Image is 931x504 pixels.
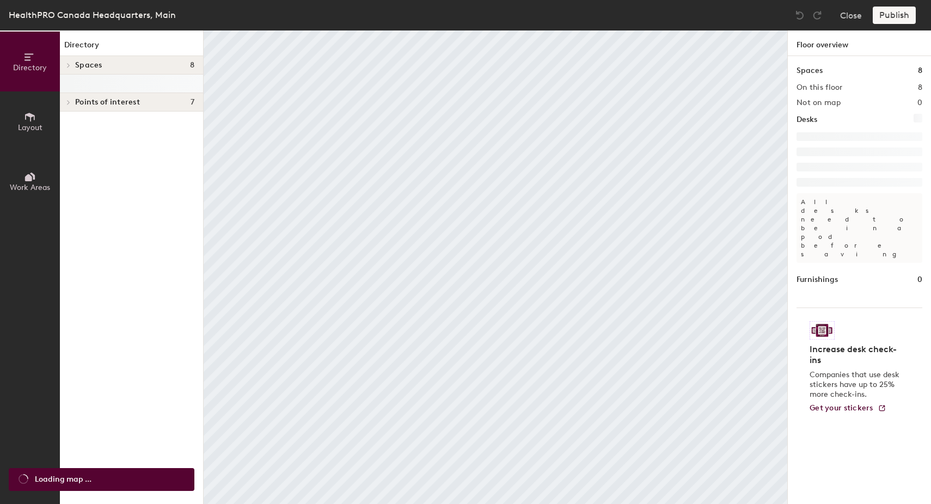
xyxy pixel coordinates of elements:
[75,61,102,70] span: Spaces
[60,39,203,56] h1: Directory
[794,10,805,21] img: Undo
[810,321,835,340] img: Sticker logo
[917,99,922,107] h2: 0
[840,7,862,24] button: Close
[810,403,873,413] span: Get your stickers
[810,344,903,366] h4: Increase desk check-ins
[13,63,47,72] span: Directory
[35,474,91,485] span: Loading map ...
[918,65,922,77] h1: 8
[9,8,176,22] div: HealthPRO Canada Headquarters, Main
[810,370,903,399] p: Companies that use desk stickers have up to 25% more check-ins.
[191,98,194,107] span: 7
[797,114,817,126] h1: Desks
[810,404,886,413] a: Get your stickers
[788,30,931,56] h1: Floor overview
[797,193,922,263] p: All desks need to be in a pod before saving
[190,61,194,70] span: 8
[917,274,922,286] h1: 0
[10,183,50,192] span: Work Areas
[918,83,922,92] h2: 8
[812,10,823,21] img: Redo
[797,274,838,286] h1: Furnishings
[797,99,841,107] h2: Not on map
[797,83,843,92] h2: On this floor
[204,30,787,504] canvas: Map
[75,98,140,107] span: Points of interest
[18,123,42,132] span: Layout
[797,65,823,77] h1: Spaces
